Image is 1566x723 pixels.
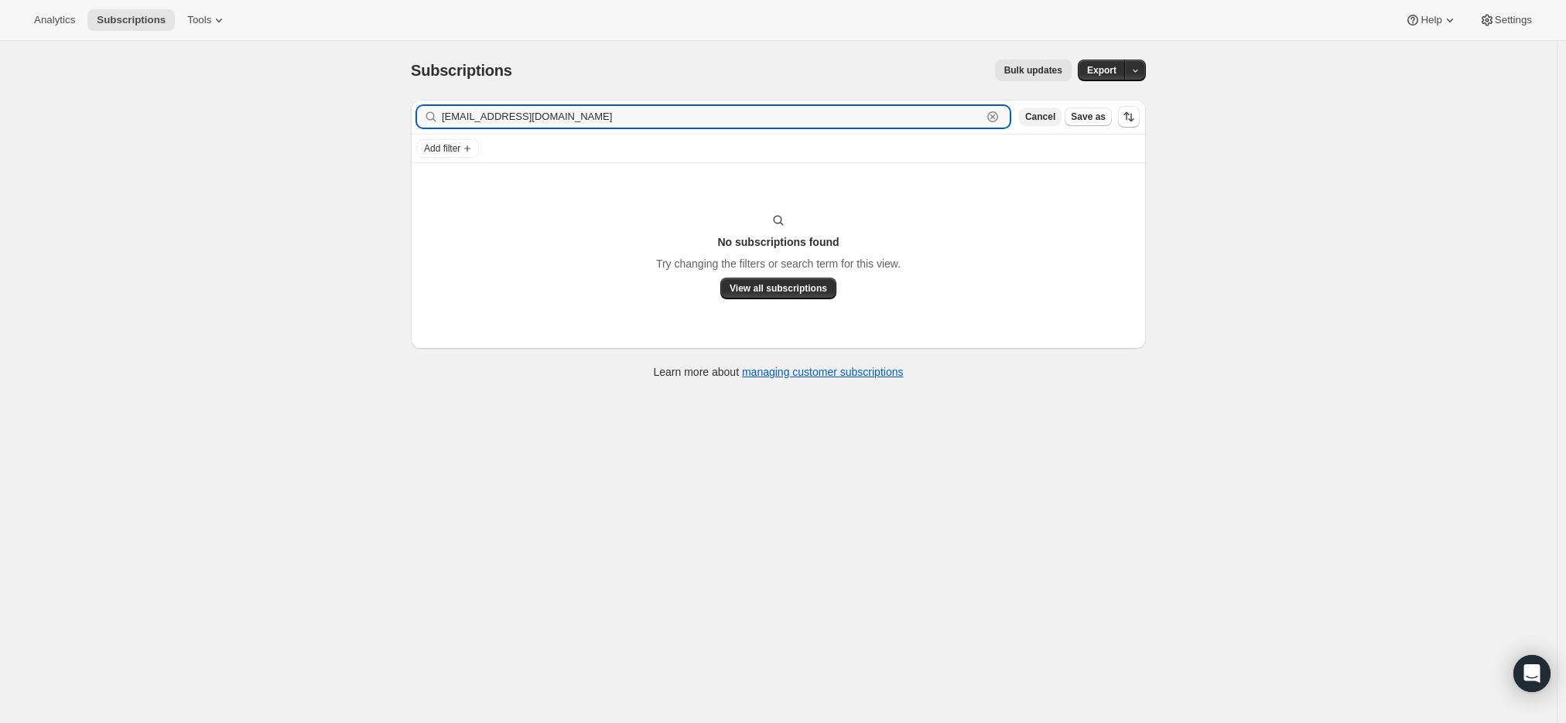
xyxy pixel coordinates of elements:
[1396,9,1466,31] button: Help
[730,282,827,295] span: View all subscriptions
[742,366,904,378] a: managing customer subscriptions
[187,14,211,26] span: Tools
[654,364,904,380] p: Learn more about
[1495,14,1532,26] span: Settings
[1071,111,1106,123] span: Save as
[411,62,512,79] span: Subscriptions
[442,106,982,128] input: Filter subscribers
[1025,111,1055,123] span: Cancel
[25,9,84,31] button: Analytics
[1513,655,1551,692] div: Open Intercom Messenger
[1004,64,1062,77] span: Bulk updates
[87,9,175,31] button: Subscriptions
[1065,107,1112,126] button: Save as
[720,278,836,299] button: View all subscriptions
[1470,9,1541,31] button: Settings
[995,60,1072,81] button: Bulk updates
[656,256,901,271] p: Try changing the filters or search term for this view.
[1019,107,1062,126] button: Cancel
[424,142,460,155] span: Add filter
[178,9,236,31] button: Tools
[1087,64,1116,77] span: Export
[34,14,75,26] span: Analytics
[417,139,479,158] button: Add filter
[1078,60,1126,81] button: Export
[97,14,166,26] span: Subscriptions
[1118,106,1140,128] button: Sort the results
[717,234,839,250] h3: No subscriptions found
[1421,14,1441,26] span: Help
[985,109,1000,124] button: Clear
